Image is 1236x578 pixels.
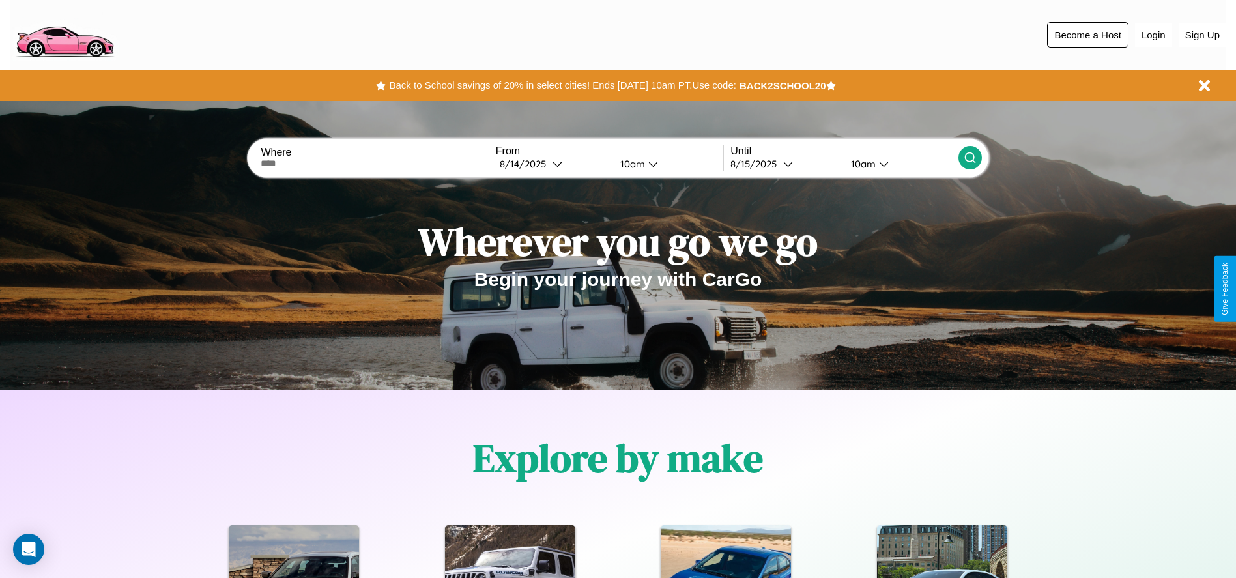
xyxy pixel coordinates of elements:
[1047,22,1128,48] button: Become a Host
[261,147,488,158] label: Where
[13,534,44,565] div: Open Intercom Messenger
[730,158,783,170] div: 8 / 15 / 2025
[496,145,723,157] label: From
[841,157,958,171] button: 10am
[1220,263,1229,315] div: Give Feedback
[1179,23,1226,47] button: Sign Up
[844,158,879,170] div: 10am
[614,158,648,170] div: 10am
[386,76,739,94] button: Back to School savings of 20% in select cities! Ends [DATE] 10am PT.Use code:
[473,431,763,485] h1: Explore by make
[1135,23,1172,47] button: Login
[730,145,958,157] label: Until
[496,157,610,171] button: 8/14/2025
[10,7,119,61] img: logo
[610,157,724,171] button: 10am
[740,80,826,91] b: BACK2SCHOOL20
[500,158,553,170] div: 8 / 14 / 2025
